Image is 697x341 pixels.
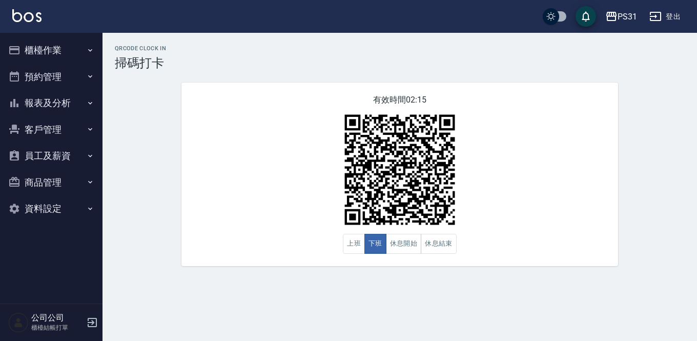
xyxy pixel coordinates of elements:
h3: 掃碼打卡 [115,56,685,70]
h5: 公司公司 [31,313,84,323]
button: 商品管理 [4,169,98,196]
div: PS31 [618,10,637,23]
button: 休息結束 [421,234,457,254]
button: PS31 [601,6,641,27]
button: 預約管理 [4,64,98,90]
p: 櫃檯結帳打單 [31,323,84,332]
button: 員工及薪資 [4,143,98,169]
button: 資料設定 [4,195,98,222]
button: 客戶管理 [4,116,98,143]
button: 報表及分析 [4,90,98,116]
img: Logo [12,9,42,22]
button: 登出 [645,7,685,26]
div: 有效時間 02:15 [181,83,618,266]
button: 下班 [364,234,386,254]
h2: QRcode Clock In [115,45,685,52]
button: 休息開始 [386,234,422,254]
button: 櫃檯作業 [4,37,98,64]
button: save [576,6,596,27]
img: Person [8,312,29,333]
button: 上班 [343,234,365,254]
